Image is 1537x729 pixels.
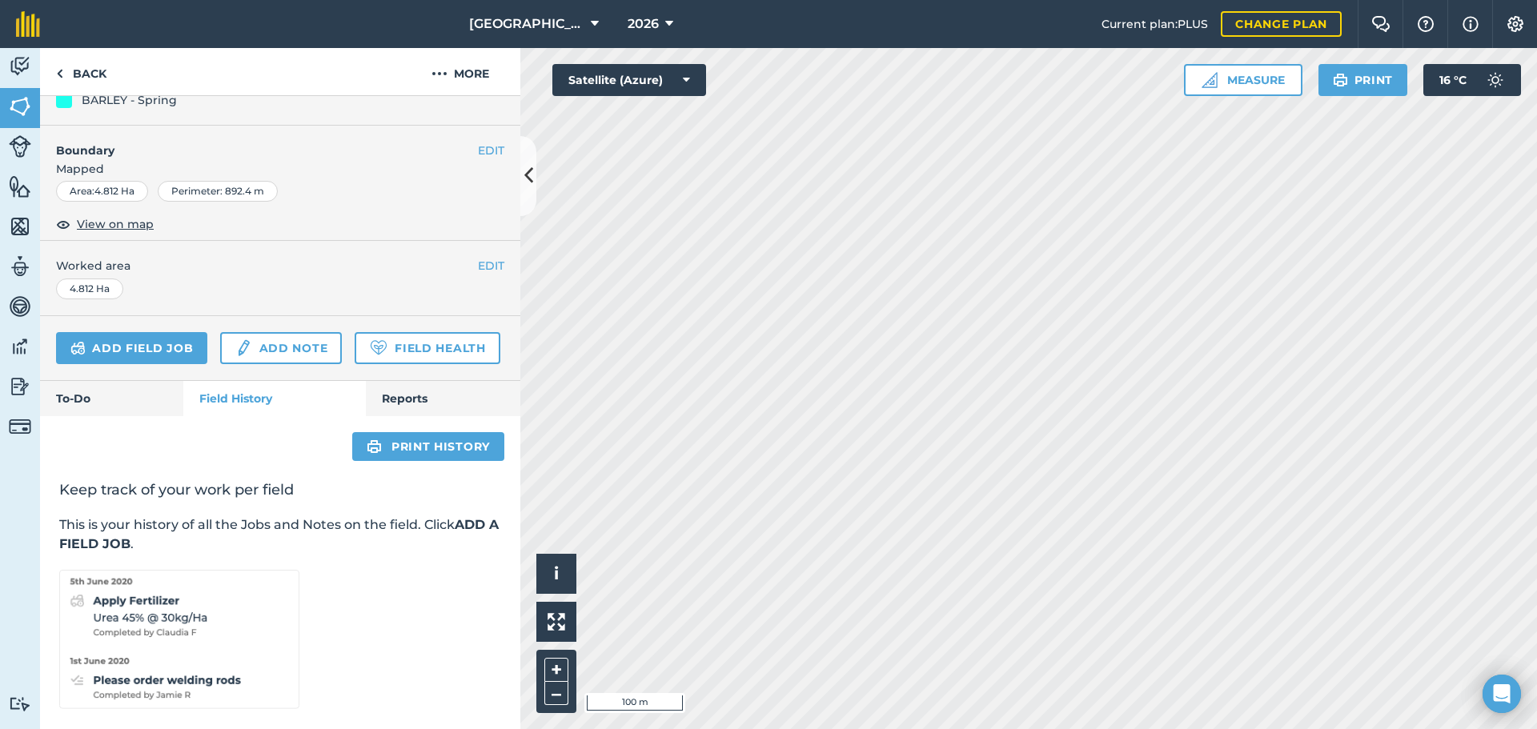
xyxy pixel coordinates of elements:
h2: Keep track of your work per field [59,480,501,499]
a: To-Do [40,381,183,416]
img: svg+xml;base64,PHN2ZyB4bWxucz0iaHR0cDovL3d3dy53My5vcmcvMjAwMC9zdmciIHdpZHRoPSI1NiIgaGVpZ2h0PSI2MC... [9,214,31,238]
img: svg+xml;base64,PHN2ZyB4bWxucz0iaHR0cDovL3d3dy53My5vcmcvMjAwMC9zdmciIHdpZHRoPSIyMCIgaGVpZ2h0PSIyNC... [431,64,447,83]
img: svg+xml;base64,PD94bWwgdmVyc2lvbj0iMS4wIiBlbmNvZGluZz0idXRmLTgiPz4KPCEtLSBHZW5lcmF0b3I6IEFkb2JlIE... [9,54,31,78]
div: Perimeter : 892.4 m [158,181,278,202]
div: Area : 4.812 Ha [56,181,148,202]
img: svg+xml;base64,PD94bWwgdmVyc2lvbj0iMS4wIiBlbmNvZGluZz0idXRmLTgiPz4KPCEtLSBHZW5lcmF0b3I6IEFkb2JlIE... [9,375,31,399]
button: Measure [1184,64,1302,96]
button: 16 °C [1423,64,1521,96]
img: svg+xml;base64,PHN2ZyB4bWxucz0iaHR0cDovL3d3dy53My5vcmcvMjAwMC9zdmciIHdpZHRoPSIxOSIgaGVpZ2h0PSIyNC... [1333,70,1348,90]
button: Print [1318,64,1408,96]
span: Worked area [56,257,504,274]
img: Two speech bubbles overlapping with the left bubble in the forefront [1371,16,1391,32]
img: svg+xml;base64,PD94bWwgdmVyc2lvbj0iMS4wIiBlbmNvZGluZz0idXRmLTgiPz4KPCEtLSBHZW5lcmF0b3I6IEFkb2JlIE... [235,338,252,358]
img: svg+xml;base64,PD94bWwgdmVyc2lvbj0iMS4wIiBlbmNvZGluZz0idXRmLTgiPz4KPCEtLSBHZW5lcmF0b3I6IEFkb2JlIE... [9,294,31,318]
button: – [544,682,568,705]
a: Reports [366,381,520,416]
div: BARLEY - Spring [82,91,177,109]
span: [GEOGRAPHIC_DATA] [469,14,584,34]
img: svg+xml;base64,PD94bWwgdmVyc2lvbj0iMS4wIiBlbmNvZGluZz0idXRmLTgiPz4KPCEtLSBHZW5lcmF0b3I6IEFkb2JlIE... [9,135,31,158]
h4: Boundary [40,126,478,159]
button: View on map [56,214,154,234]
img: svg+xml;base64,PHN2ZyB4bWxucz0iaHR0cDovL3d3dy53My5vcmcvMjAwMC9zdmciIHdpZHRoPSI5IiBoZWlnaHQ9IjI0Ii... [56,64,63,83]
a: Back [40,48,122,95]
button: EDIT [478,142,504,159]
a: Field History [183,381,365,416]
img: svg+xml;base64,PD94bWwgdmVyc2lvbj0iMS4wIiBlbmNvZGluZz0idXRmLTgiPz4KPCEtLSBHZW5lcmF0b3I6IEFkb2JlIE... [9,334,31,358]
a: Change plan [1221,11,1342,37]
span: 16 ° C [1439,64,1467,96]
span: Current plan : PLUS [1102,15,1208,33]
a: Field Health [355,332,500,364]
a: Print history [352,432,504,461]
strong: ADD A FIELD JOB [59,517,499,551]
img: svg+xml;base64,PD94bWwgdmVyc2lvbj0iMS4wIiBlbmNvZGluZz0idXRmLTgiPz4KPCEtLSBHZW5lcmF0b3I6IEFkb2JlIE... [70,338,86,358]
img: Ruler icon [1202,72,1218,88]
img: Four arrows, one pointing top left, one top right, one bottom right and the last bottom left [548,613,565,631]
a: Add field job [56,332,207,364]
img: svg+xml;base64,PHN2ZyB4bWxucz0iaHR0cDovL3d3dy53My5vcmcvMjAwMC9zdmciIHdpZHRoPSIxNyIgaGVpZ2h0PSIxNy... [1463,14,1479,34]
img: fieldmargin Logo [16,11,40,37]
span: 2026 [628,14,659,34]
img: svg+xml;base64,PHN2ZyB4bWxucz0iaHR0cDovL3d3dy53My5vcmcvMjAwMC9zdmciIHdpZHRoPSI1NiIgaGVpZ2h0PSI2MC... [9,174,31,198]
p: This is your history of all the Jobs and Notes on the field. Click . [59,515,501,554]
button: More [400,48,520,95]
img: svg+xml;base64,PD94bWwgdmVyc2lvbj0iMS4wIiBlbmNvZGluZz0idXRmLTgiPz4KPCEtLSBHZW5lcmF0b3I6IEFkb2JlIE... [9,696,31,711]
button: + [544,658,568,682]
img: svg+xml;base64,PD94bWwgdmVyc2lvbj0iMS4wIiBlbmNvZGluZz0idXRmLTgiPz4KPCEtLSBHZW5lcmF0b3I6IEFkb2JlIE... [9,415,31,438]
img: svg+xml;base64,PD94bWwgdmVyc2lvbj0iMS4wIiBlbmNvZGluZz0idXRmLTgiPz4KPCEtLSBHZW5lcmF0b3I6IEFkb2JlIE... [1479,64,1511,96]
img: A cog icon [1506,16,1525,32]
button: i [536,554,576,594]
img: svg+xml;base64,PHN2ZyB4bWxucz0iaHR0cDovL3d3dy53My5vcmcvMjAwMC9zdmciIHdpZHRoPSIxOCIgaGVpZ2h0PSIyNC... [56,214,70,234]
img: svg+xml;base64,PD94bWwgdmVyc2lvbj0iMS4wIiBlbmNvZGluZz0idXRmLTgiPz4KPCEtLSBHZW5lcmF0b3I6IEFkb2JlIE... [9,254,31,278]
img: A question mark icon [1416,16,1435,32]
div: Open Intercom Messenger [1483,675,1521,713]
div: 4.812 Ha [56,278,123,299]
button: Satellite (Azure) [552,64,706,96]
span: i [554,563,559,583]
img: svg+xml;base64,PHN2ZyB4bWxucz0iaHR0cDovL3d3dy53My5vcmcvMjAwMC9zdmciIHdpZHRoPSI1NiIgaGVpZ2h0PSI2MC... [9,94,31,118]
img: svg+xml;base64,PHN2ZyB4bWxucz0iaHR0cDovL3d3dy53My5vcmcvMjAwMC9zdmciIHdpZHRoPSIxOSIgaGVpZ2h0PSIyNC... [367,437,382,456]
button: EDIT [478,257,504,274]
span: Mapped [40,160,520,178]
span: View on map [77,215,154,233]
a: Add note [220,332,342,364]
